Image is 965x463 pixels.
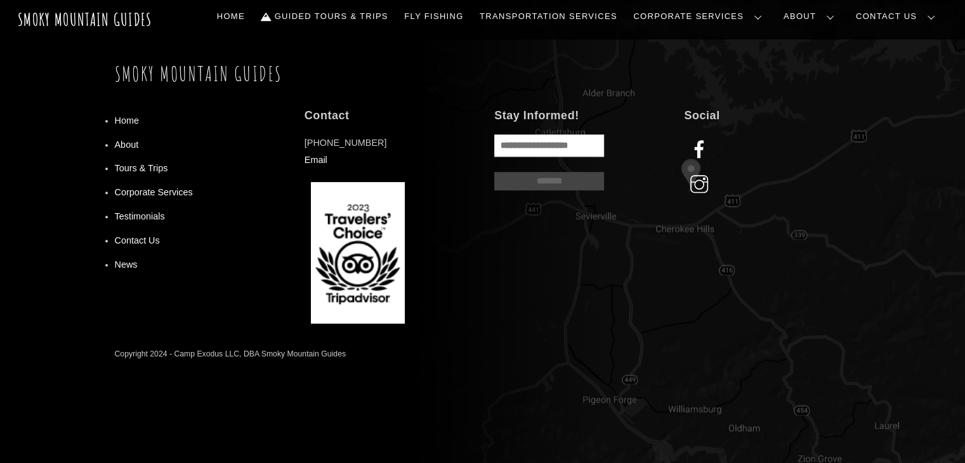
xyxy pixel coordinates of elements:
a: Corporate Services [115,187,193,197]
a: Contact Us [115,235,160,245]
a: Tours & Trips [115,163,168,173]
h4: Contact [305,108,471,123]
a: Corporate Services [628,3,772,30]
a: About [778,3,844,30]
h4: Social [684,108,850,123]
a: News [115,259,138,270]
a: Smoky Mountain Guides [18,9,152,30]
a: Guided Tours & Trips [256,3,393,30]
a: Transportation Services [475,3,622,30]
a: Home [212,3,250,30]
h4: Stay Informed! [494,108,660,123]
a: Testimonials [115,211,165,221]
a: Email [305,155,327,165]
a: Contact Us [851,3,945,30]
a: About [115,140,139,150]
div: Copyright 2024 - Camp Exodus LLC, DBA Smoky Mountain Guides [115,347,346,361]
a: Home [115,115,139,126]
a: Fly Fishing [399,3,468,30]
a: facebook [684,144,719,154]
a: instagram [684,179,719,189]
p: [PHONE_NUMBER] [305,134,471,168]
a: Smoky Mountain Guides [115,62,282,86]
